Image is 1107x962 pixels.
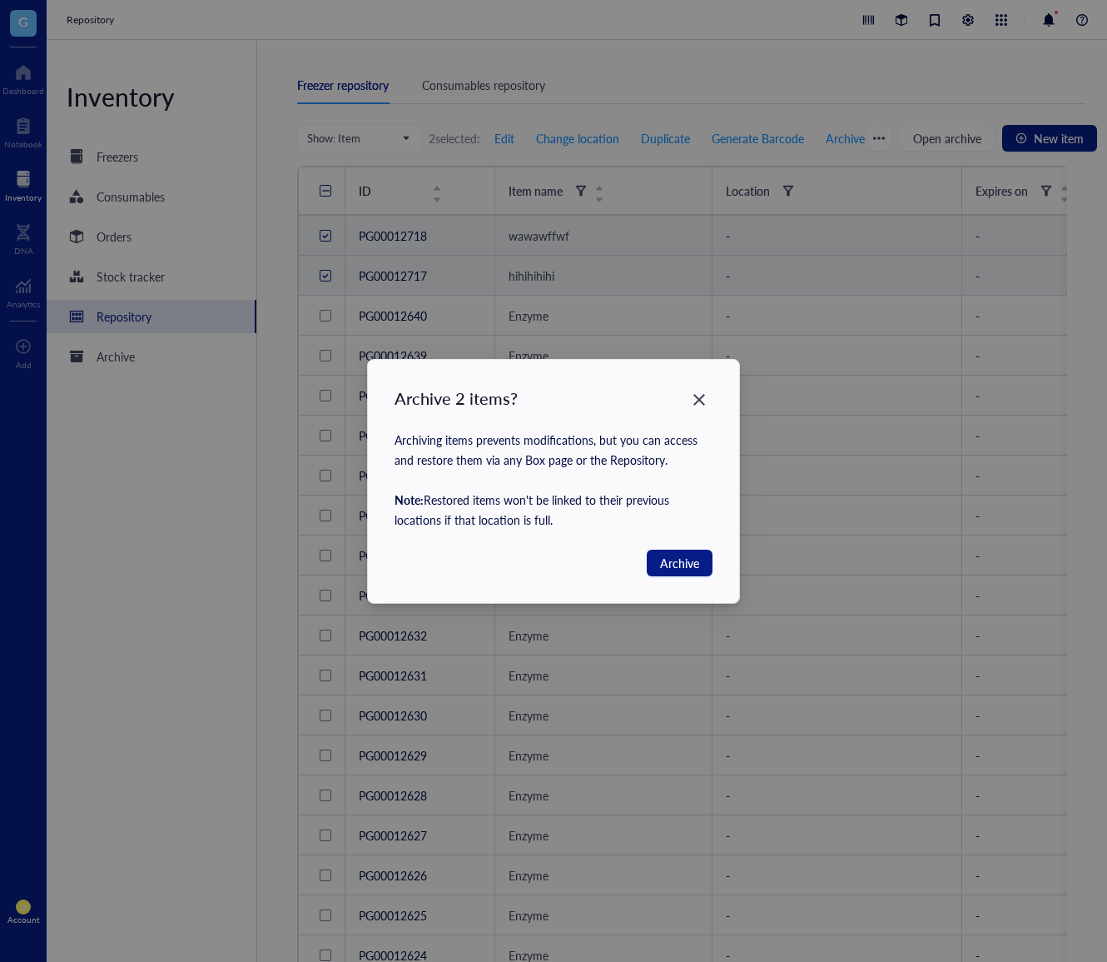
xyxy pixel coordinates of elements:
[647,550,712,576] button: Archive
[395,430,712,530] div: Archiving items prevents modifications, but you can access and restore them via any Box page or t...
[395,491,424,508] b: Note:
[395,386,712,410] div: Archive 2 items?
[686,386,712,413] button: Close
[686,390,712,410] span: Close
[660,554,699,572] span: Archive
